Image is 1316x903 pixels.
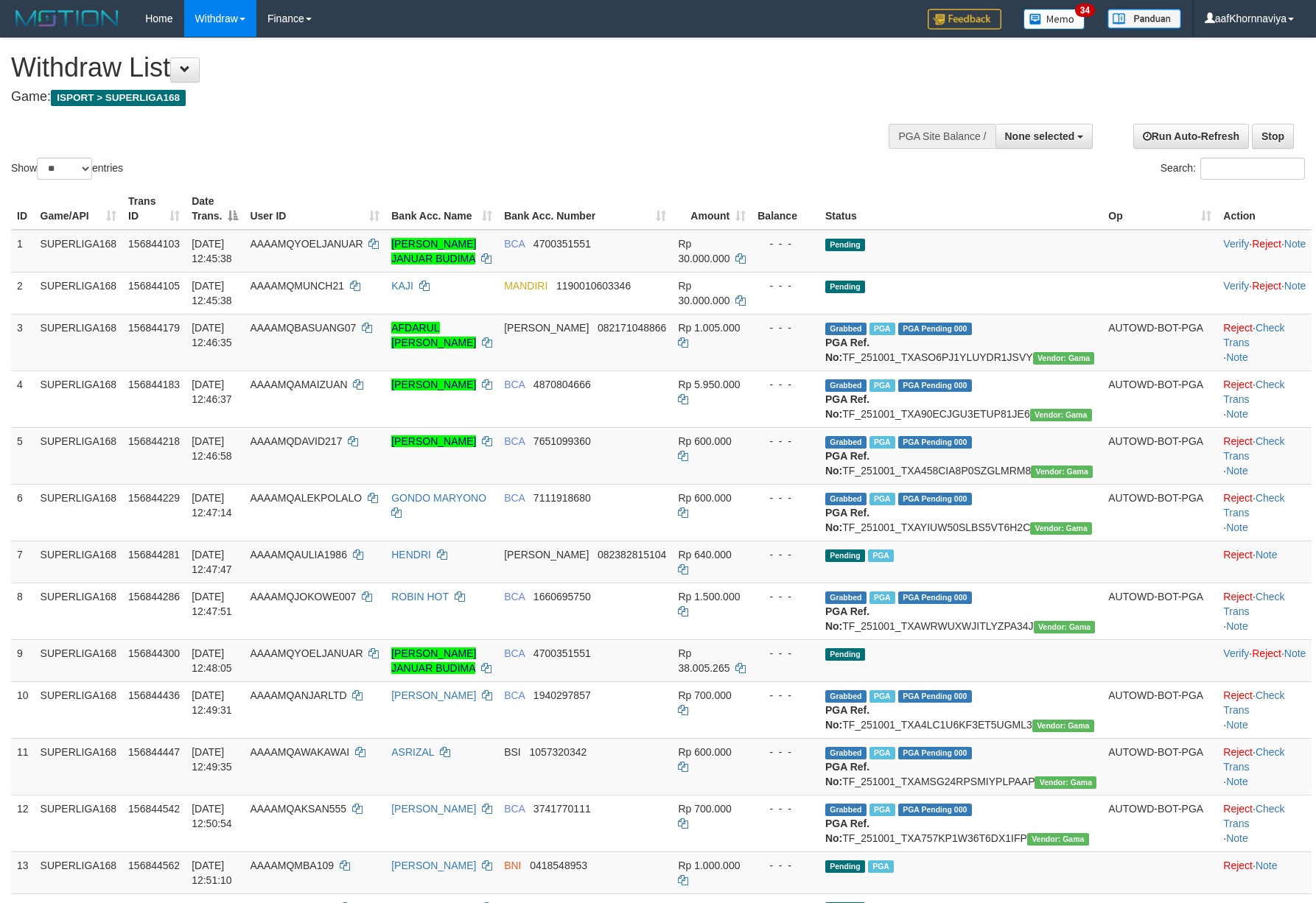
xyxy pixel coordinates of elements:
td: · · [1217,795,1312,851]
span: ISPORT > SUPERLIGA168 [51,90,186,106]
span: [DATE] 12:47:47 [192,549,232,575]
b: PGA Ref. No: [825,337,869,363]
a: [PERSON_NAME] JANUAR BUDIMA [391,647,476,674]
img: panduan.png [1107,9,1181,29]
td: SUPERLIGA168 [35,541,123,583]
th: Bank Acc. Number: activate to sort column ascending [498,188,672,230]
td: 4 [11,370,35,427]
a: Note [1226,521,1248,533]
a: Verify [1223,280,1249,292]
td: SUPERLIGA168 [35,851,123,893]
a: Note [1226,620,1248,632]
span: Marked by aafheankoy [869,323,895,335]
td: · · [1217,681,1312,738]
a: KAJI [391,280,413,292]
span: [DATE] 12:49:35 [192,746,232,773]
span: Copy 1940297857 to clipboard [533,689,591,701]
span: [PERSON_NAME] [504,549,589,561]
a: Check Trans [1223,379,1284,405]
a: [PERSON_NAME] [391,379,476,390]
span: [DATE] 12:46:37 [192,379,232,405]
td: · · [1217,583,1312,639]
span: PGA Pending [898,690,972,703]
span: Grabbed [825,323,867,335]
span: BCA [504,591,525,602]
td: 13 [11,851,35,893]
td: TF_251001_TXAMSG24RPSMIYPLPAAP [819,738,1102,795]
td: AUTOWD-BOT-PGA [1102,738,1217,795]
span: Vendor URL: https://trx31.1velocity.biz [1035,776,1096,789]
span: Rp 5.950.000 [678,379,740,390]
a: Check Trans [1223,746,1284,773]
th: Op: activate to sort column ascending [1102,188,1217,230]
td: · · [1217,427,1312,484]
span: PGA Pending [898,436,972,449]
span: BCA [504,647,525,659]
span: Grabbed [825,591,867,604]
a: HENDRI [391,549,431,561]
span: Vendor URL: https://trx31.1velocity.biz [1033,352,1095,365]
span: Pending [825,648,865,661]
b: PGA Ref. No: [825,450,869,477]
a: Check Trans [1223,591,1284,617]
span: AAAAMQAWAKAWAI [250,746,349,758]
span: AAAAMQANJARLTD [250,689,346,701]
span: Grabbed [825,436,867,449]
span: PGA Pending [898,493,972,505]
span: [DATE] 12:49:31 [192,689,232,716]
td: AUTOWD-BOT-PGA [1102,484,1217,541]
span: Marked by aafsoycanthlai [869,493,895,505]
b: PGA Ref. No: [825,818,869,844]
td: 10 [11,681,35,738]
a: Check Trans [1223,435,1284,462]
span: BCA [504,803,525,815]
a: [PERSON_NAME] [391,803,476,815]
span: Grabbed [825,493,867,505]
span: [DATE] 12:47:51 [192,591,232,617]
div: - - - [757,801,813,816]
span: [DATE] 12:47:14 [192,492,232,519]
span: BNI [504,860,521,871]
span: Copy 3741770111 to clipboard [533,803,591,815]
span: [DATE] 12:46:35 [192,322,232,348]
span: Rp 1.500.000 [678,591,740,602]
span: Copy 7111918680 to clipboard [533,492,591,504]
div: - - - [757,589,813,604]
th: Action [1217,188,1312,230]
th: Date Trans.: activate to sort column descending [186,188,244,230]
span: [DATE] 12:45:38 [192,238,232,264]
td: SUPERLIGA168 [35,583,123,639]
span: [DATE] 12:50:54 [192,803,232,829]
span: [DATE] 12:48:05 [192,647,232,674]
a: Note [1226,776,1248,787]
span: Rp 600.000 [678,435,731,447]
span: PGA Pending [898,591,972,604]
span: BCA [504,689,525,701]
td: SUPERLIGA168 [35,795,123,851]
span: Copy 082171048866 to clipboard [598,322,666,334]
a: Stop [1252,124,1294,149]
span: AAAAMQAKSAN555 [250,803,346,815]
span: Pending [825,239,865,251]
span: BSI [504,746,521,758]
td: 6 [11,484,35,541]
div: - - - [757,491,813,505]
a: Note [1226,351,1248,363]
a: Reject [1223,549,1253,561]
a: Verify [1223,238,1249,250]
span: 156844105 [128,280,180,292]
td: AUTOWD-BOT-PGA [1102,370,1217,427]
a: Reject [1252,647,1281,659]
span: AAAAMQJOKOWE007 [250,591,356,602]
span: Marked by aafsoycanthlai [869,436,895,449]
td: 11 [11,738,35,795]
span: Rp 700.000 [678,803,731,815]
span: BCA [504,238,525,250]
span: 156844447 [128,746,180,758]
span: Rp 600.000 [678,746,731,758]
td: · · [1217,272,1312,314]
span: 156844286 [128,591,180,602]
div: - - - [757,646,813,661]
span: 156844542 [128,803,180,815]
td: TF_251001_TXA757KP1W36T6DX1IFP [819,795,1102,851]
